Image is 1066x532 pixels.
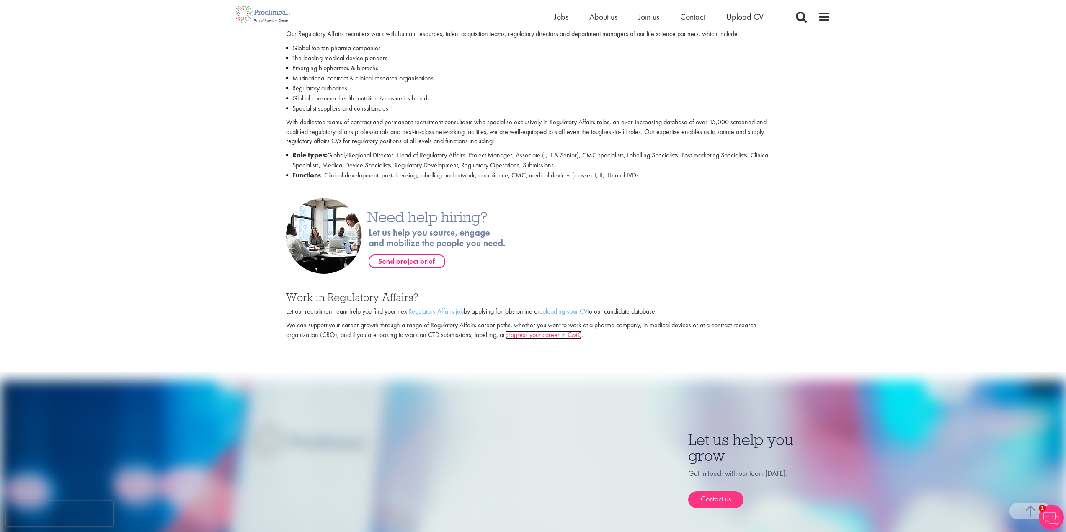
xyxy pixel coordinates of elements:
[286,73,779,83] li: Multinational contract & clinical research organisations
[6,501,113,526] iframe: reCAPTCHA
[286,29,779,39] p: Our Regulatory Affairs recruiters work with human resources, talent acquisition teams, regulatory...
[292,151,327,159] strong: Role types:
[638,11,659,22] a: Join us
[589,11,617,22] a: About us
[726,11,764,22] a: Upload CV
[408,307,464,316] a: Regulatory Affairs job
[286,170,779,180] li: : Clinical development, post-licensing, labelling and artwork, compliance, CMC, medical devices (...
[286,307,779,316] p: Let our recruitment team help you find your next by applying for jobs online or to our candidate ...
[286,83,779,93] li: Regulatory authorities
[554,11,568,22] a: Jobs
[286,63,779,73] li: Emerging biopharmas & biotechs
[1039,505,1064,530] img: Chatbot
[688,491,743,508] a: Contact us
[505,330,582,339] a: progress your career in CMC
[539,307,588,316] a: uploading your CV
[680,11,705,22] a: Contact
[286,292,779,303] h3: Work in Regulatory Affairs?
[688,432,831,464] h3: Let us help you grow
[688,468,831,508] div: Get in touch with our team [DATE].
[286,43,779,53] li: Global top ten pharma companies
[1039,505,1046,512] span: 1
[286,93,779,103] li: Global consumer health, nutrition & cosmetics brands
[286,118,779,146] p: With dedicated teams of contract and permanent recruitment consultants who specialise exclusively...
[286,321,779,340] p: We can support your career growth through a range of Regulatory Affairs career paths, whether you...
[286,150,779,170] li: Global/Regional Director, Head of Regulatory Affairs, Project Manager, Associate (I, II & Senior)...
[292,171,321,180] strong: Functions
[286,53,779,63] li: The leading medical device pioneers
[286,103,779,113] li: Specialist suppliers and consultancies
